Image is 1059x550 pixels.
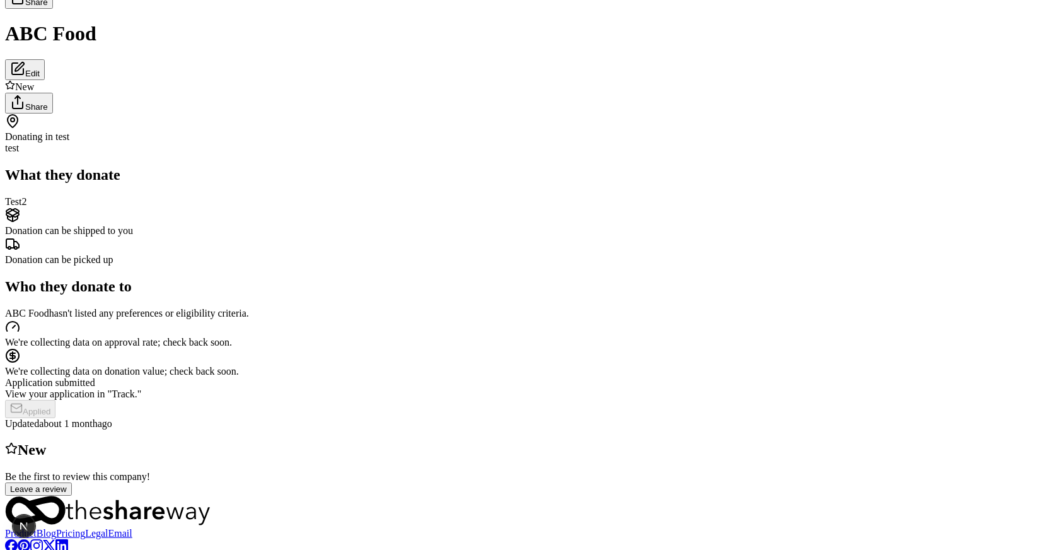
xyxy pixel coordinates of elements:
button: Leave a review [5,483,72,496]
nav: quick links [5,528,1054,539]
div: Be the first to review this company! [5,471,1054,483]
a: Legal [85,528,108,539]
a: Product [5,528,37,539]
a: Email [108,528,132,539]
a: Pricing [56,528,85,539]
a: Blog [37,528,56,539]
